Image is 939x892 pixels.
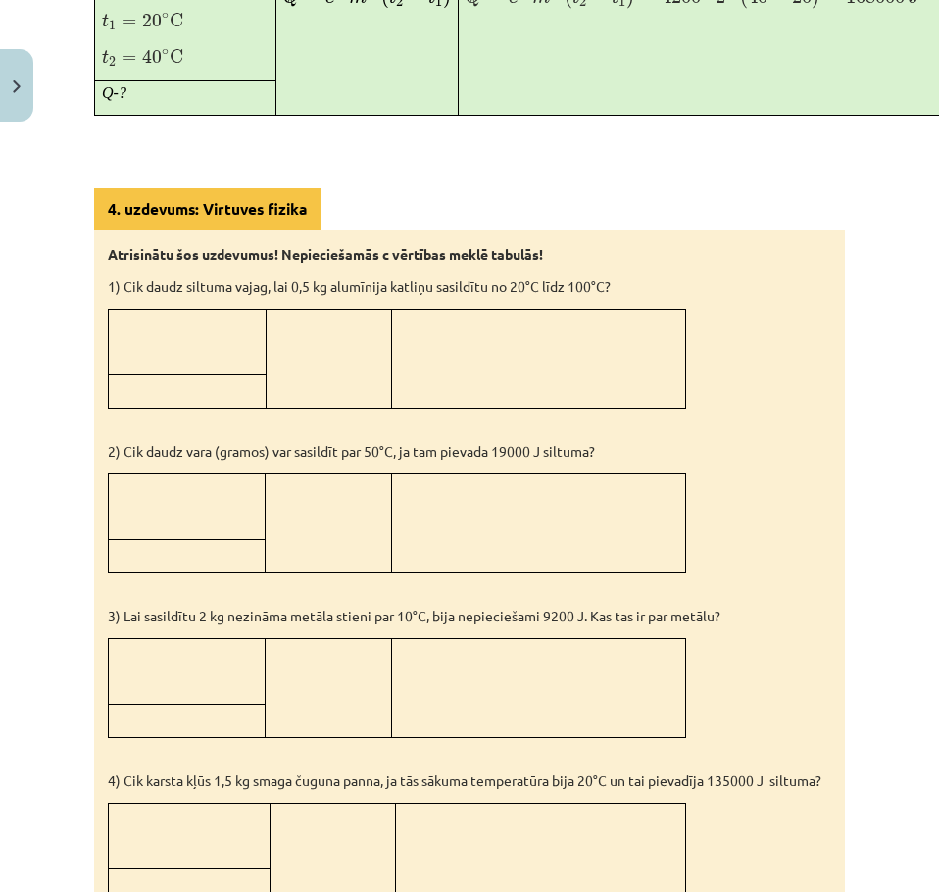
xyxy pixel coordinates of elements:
p: 3) Lai sasildītu 2 kg nezināma metāla stieni par 10°C, bija nepieciešami 9200 J. Kas tas ir par m... [108,606,831,626]
span: t [102,50,109,64]
span: t [102,14,109,27]
img: icon-close-lesson-0947bae3869378f0d4975bcd49f059093ad1ed9edebbc8119c70593378902aed.svg [13,80,21,93]
span: 1 [109,21,116,30]
: - [114,84,119,101]
: Q [102,84,114,101]
span: ∘ [162,13,169,19]
span: = [122,55,136,63]
span: C [170,13,183,27]
p: 4) Cik karsta kļūs 1,5 kg smaga čuguna panna, ja tās sākuma temperatūra bija 20°C un tai pievadīj... [108,770,831,791]
: ? [119,84,126,101]
strong: 4. uzdevums: Virtuves fizika [108,199,308,219]
strong: Atrisinātu šos uzdevumus! Nepieciešamās c vērtības meklē tabulās! [108,245,543,263]
span: 40 [142,49,162,64]
span: ∘ [162,49,169,55]
span: = [122,19,136,26]
span: 20 [142,14,162,27]
span: C [170,49,183,64]
span: 2 [109,57,116,67]
p: 1) Cik daudz siltuma vajag, lai 0,5 kg alumīnija katliņu sasildītu no 20°C līdz 100°C? [108,276,831,297]
p: 2) Cik daudz vara (gramos) var sasildīt par 50°C, ja tam pievada 19000 J siltuma? [108,441,831,462]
